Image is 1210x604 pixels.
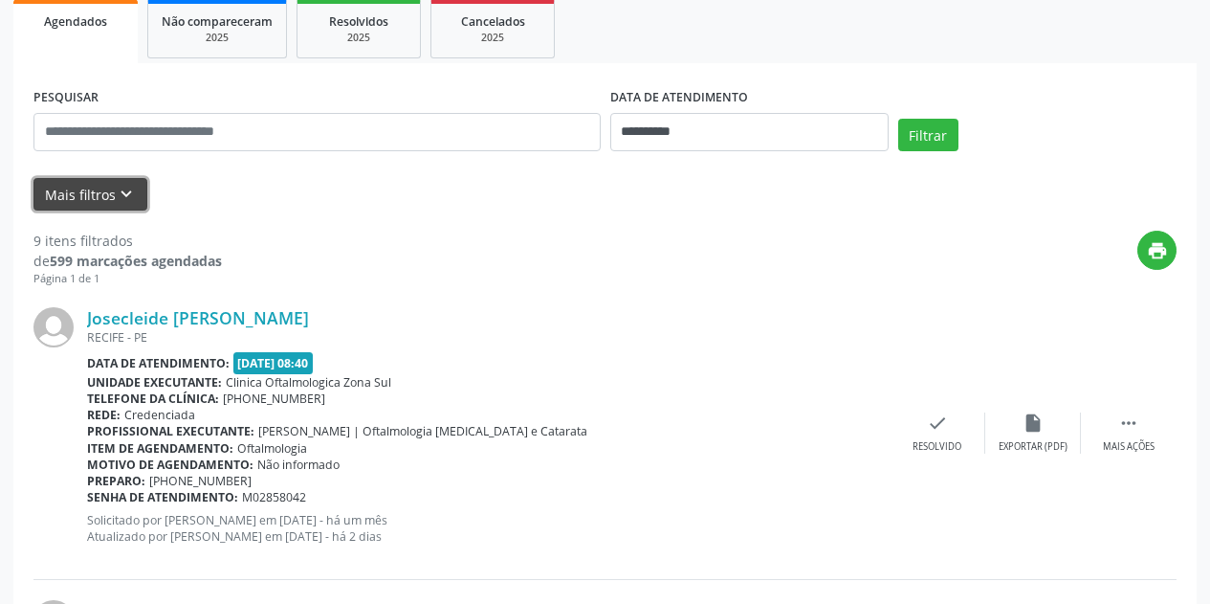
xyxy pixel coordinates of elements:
strong: 599 marcações agendadas [50,252,222,270]
div: Mais ações [1103,440,1155,454]
button: Filtrar [898,119,958,151]
span: Resolvidos [329,13,388,30]
button: print [1137,231,1177,270]
i: keyboard_arrow_down [116,184,137,205]
button: Mais filtroskeyboard_arrow_down [33,178,147,212]
b: Motivo de agendamento: [87,457,253,473]
div: Página 1 de 1 [33,271,222,287]
span: [DATE] 08:40 [233,352,314,374]
div: 2025 [445,31,540,45]
a: Josecleide [PERSON_NAME] [87,307,309,328]
div: Exportar (PDF) [999,440,1067,454]
span: Oftalmologia [237,440,307,457]
b: Preparo: [87,473,145,489]
span: [PHONE_NUMBER] [149,473,252,489]
span: Não compareceram [162,13,273,30]
div: 2025 [162,31,273,45]
span: [PERSON_NAME] | Oftalmologia [MEDICAL_DATA] e Catarata [258,423,587,439]
span: Clinica Oftalmologica Zona Sul [226,374,391,391]
b: Profissional executante: [87,423,254,439]
div: de [33,251,222,271]
i: print [1147,240,1168,261]
div: RECIFE - PE [87,329,890,346]
div: Resolvido [913,440,961,454]
div: 2025 [311,31,407,45]
b: Item de agendamento: [87,440,233,457]
b: Data de atendimento: [87,355,230,371]
b: Telefone da clínica: [87,391,219,407]
b: Rede: [87,407,121,423]
i: insert_drive_file [1023,413,1044,434]
div: 9 itens filtrados [33,231,222,251]
span: Agendados [44,13,107,30]
label: PESQUISAR [33,83,99,113]
span: Não informado [257,457,340,473]
span: Cancelados [461,13,525,30]
b: Senha de atendimento: [87,489,238,505]
i: check [927,413,948,434]
span: [PHONE_NUMBER] [223,391,325,407]
span: Credenciada [124,407,195,423]
img: img [33,307,74,347]
b: Unidade executante: [87,374,222,391]
p: Solicitado por [PERSON_NAME] em [DATE] - há um mês Atualizado por [PERSON_NAME] em [DATE] - há 2 ... [87,512,890,545]
label: DATA DE ATENDIMENTO [610,83,748,113]
span: M02858042 [242,489,306,505]
i:  [1118,413,1139,434]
